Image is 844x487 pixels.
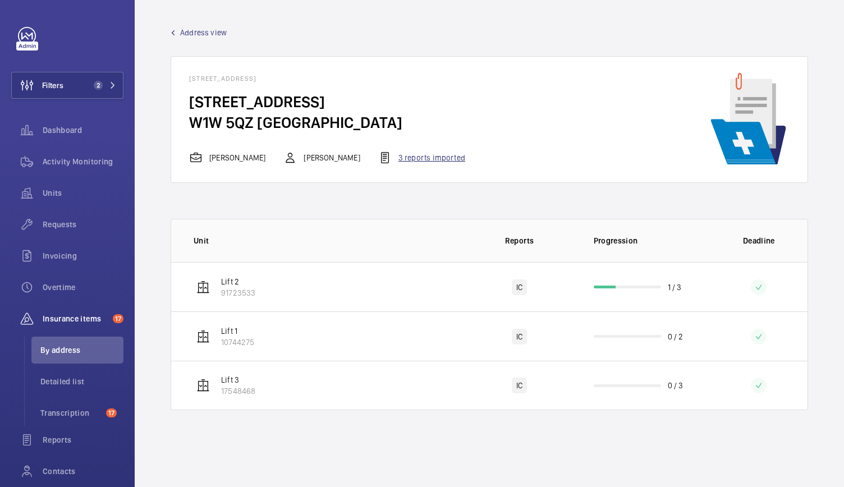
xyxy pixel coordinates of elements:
[221,276,255,287] p: Lift 2
[668,331,684,342] p: 0 / 2
[43,466,123,477] span: Contacts
[189,75,483,91] h4: [STREET_ADDRESS]
[189,91,483,133] h4: [STREET_ADDRESS] W1W 5QZ [GEOGRAPHIC_DATA]
[94,81,103,90] span: 2
[283,151,360,164] div: [PERSON_NAME]
[43,156,123,167] span: Activity Monitoring
[594,235,710,246] p: Progression
[718,235,800,246] p: Deadline
[43,434,123,445] span: Reports
[668,380,684,391] p: 0 / 3
[378,151,465,164] div: 3 reports imported
[221,325,254,337] p: Lift 1
[43,250,123,261] span: Invoicing
[471,235,568,246] p: Reports
[512,329,527,344] div: IC
[40,407,102,419] span: Transcription
[221,374,255,385] p: Lift 3
[221,337,254,348] p: 10744275
[42,80,63,91] span: Filters
[196,379,210,392] img: elevator.svg
[43,219,123,230] span: Requests
[106,408,117,417] span: 17
[189,151,265,164] div: [PERSON_NAME]
[512,378,527,393] div: IC
[221,385,255,397] p: 17548468
[11,72,123,99] button: Filters2
[43,187,123,199] span: Units
[194,235,464,246] p: Unit
[43,313,108,324] span: Insurance items
[221,287,255,298] p: 91723533
[43,125,123,136] span: Dashboard
[40,376,123,387] span: Detailed list
[668,282,682,293] p: 1 / 3
[40,344,123,356] span: By address
[180,27,227,38] span: Address view
[196,330,210,343] img: elevator.svg
[196,281,210,294] img: elevator.svg
[43,282,123,293] span: Overtime
[113,314,123,323] span: 17
[512,279,527,295] div: IC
